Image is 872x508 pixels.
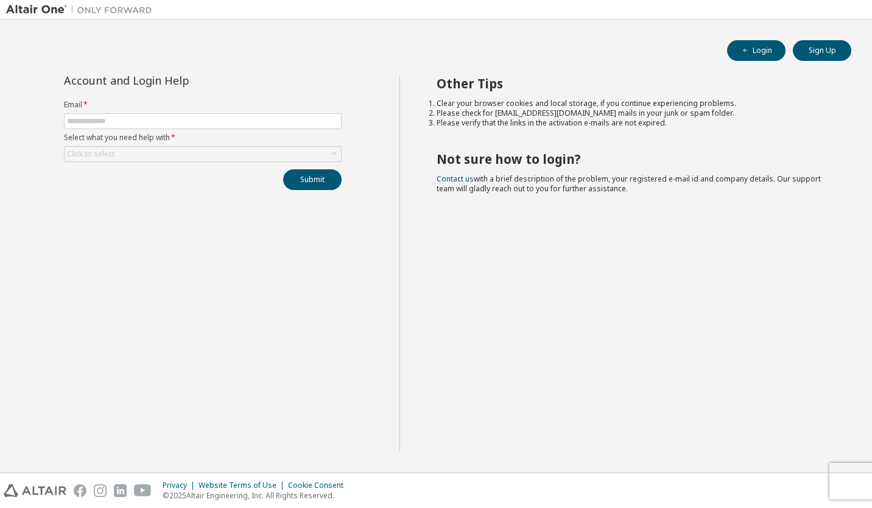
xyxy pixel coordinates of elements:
h2: Not sure how to login? [437,151,830,167]
button: Login [727,40,786,61]
img: altair_logo.svg [4,484,66,497]
img: instagram.svg [94,484,107,497]
label: Select what you need help with [64,133,342,143]
label: Email [64,100,342,110]
img: linkedin.svg [114,484,127,497]
li: Please verify that the links in the activation e-mails are not expired. [437,118,830,128]
span: with a brief description of the problem, your registered e-mail id and company details. Our suppo... [437,174,821,194]
button: Sign Up [793,40,851,61]
img: youtube.svg [134,484,152,497]
img: facebook.svg [74,484,86,497]
li: Clear your browser cookies and local storage, if you continue experiencing problems. [437,99,830,108]
a: Contact us [437,174,474,184]
button: Submit [283,169,342,190]
div: Account and Login Help [64,76,286,85]
div: Privacy [163,481,199,490]
img: Altair One [6,4,158,16]
div: Website Terms of Use [199,481,288,490]
p: © 2025 Altair Engineering, Inc. All Rights Reserved. [163,490,351,501]
div: Click to select [65,147,341,161]
li: Please check for [EMAIL_ADDRESS][DOMAIN_NAME] mails in your junk or spam folder. [437,108,830,118]
div: Click to select [67,149,114,159]
h2: Other Tips [437,76,830,91]
div: Cookie Consent [288,481,351,490]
